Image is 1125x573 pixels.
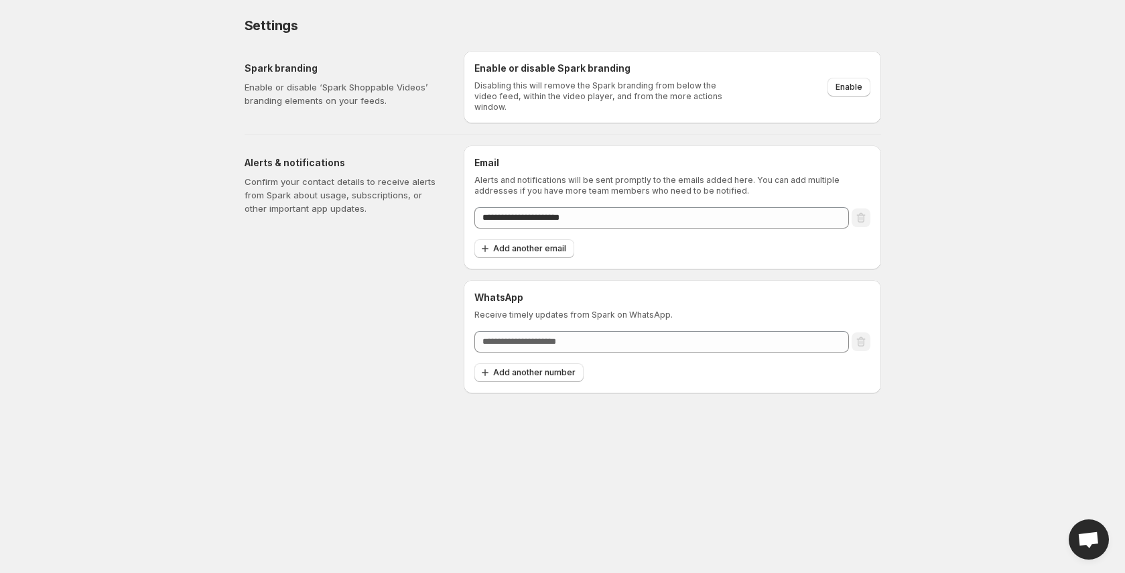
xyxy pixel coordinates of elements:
[474,363,584,382] button: Add another number
[245,80,442,107] p: Enable or disable ‘Spark Shoppable Videos’ branding elements on your feeds.
[245,17,298,34] span: Settings
[493,243,566,254] span: Add another email
[245,175,442,215] p: Confirm your contact details to receive alerts from Spark about usage, subscriptions, or other im...
[474,239,574,258] button: Add another email
[1069,519,1109,560] div: Open chat
[828,78,870,97] button: Enable
[474,62,731,75] h6: Enable or disable Spark branding
[474,291,870,304] h6: WhatsApp
[474,310,870,320] p: Receive timely updates from Spark on WhatsApp.
[245,156,442,170] h5: Alerts & notifications
[245,62,442,75] h5: Spark branding
[474,80,731,113] p: Disabling this will remove the Spark branding from below the video feed, within the video player,...
[474,156,870,170] h6: Email
[474,175,870,196] p: Alerts and notifications will be sent promptly to the emails added here. You can add multiple add...
[493,367,576,378] span: Add another number
[836,82,862,92] span: Enable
